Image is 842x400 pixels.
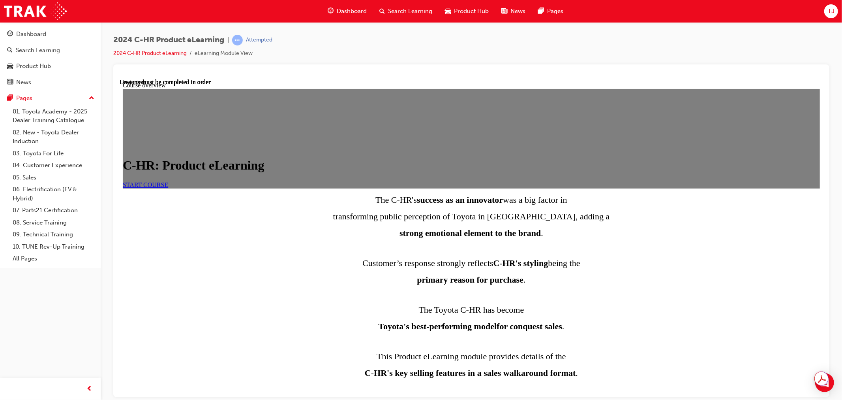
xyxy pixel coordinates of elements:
[3,25,98,91] button: DashboardSearch LearningProduct HubNews
[16,78,31,87] div: News
[243,179,460,189] span: Customer’s response strongly reflects being the
[113,50,187,57] a: 2024 C-HR Product eLearning
[374,179,429,189] strong: C-HR's styling
[9,172,98,184] a: 05. Sales
[4,2,67,20] img: Trak
[373,3,439,19] a: search-iconSearch Learning
[454,7,489,16] span: Product Hub
[3,91,98,106] button: Pages
[87,384,93,394] span: prev-icon
[7,79,13,86] span: news-icon
[538,6,544,16] span: pages-icon
[532,3,570,19] a: pages-iconPages
[214,133,490,143] span: transforming public perception of Toyota in [GEOGRAPHIC_DATA], adding a
[9,228,98,241] a: 09. Technical Training
[16,30,46,39] div: Dashboard
[232,35,243,45] span: learningRecordVerb_ATTEMPT-icon
[3,103,49,109] a: START COURSE
[495,3,532,19] a: news-iconNews
[3,59,98,74] a: Product Hub
[297,116,383,126] strong: success as an innovator
[9,241,98,253] a: 10. TUNE Rev-Up Training
[510,7,525,16] span: News
[9,159,98,172] a: 04. Customer Experience
[547,7,563,16] span: Pages
[379,6,385,16] span: search-icon
[245,289,456,299] strong: C-HR's key selling features in a sales walkaround format
[328,6,334,16] span: guage-icon
[7,31,13,38] span: guage-icon
[9,106,98,126] a: 01. Toyota Academy - 2025 Dealer Training Catalogue
[195,49,253,58] li: eLearning Module View
[16,94,32,103] div: Pages
[3,79,700,94] h1: C-HR: Product eLearning
[828,7,834,16] span: TJ
[280,149,424,159] span: .
[259,243,377,253] strong: Toyota's best-performing model
[89,93,94,104] span: up-icon
[7,47,13,54] span: search-icon
[246,36,272,44] div: Attempted
[337,7,367,16] span: Dashboard
[257,273,446,283] span: This Product eLearning module provides details of the
[9,217,98,229] a: 08. Service Training
[227,36,229,45] span: |
[299,226,405,236] span: The Toyota C-HR has become
[16,46,60,55] div: Search Learning
[439,3,495,19] a: car-iconProduct Hub
[9,183,98,204] a: 06. Electrification (EV & Hybrid)
[9,204,98,217] a: 07. Parts21 Certification
[3,43,98,58] a: Search Learning
[7,95,13,102] span: pages-icon
[113,36,224,45] span: 2024 C-HR Product eLearning
[280,149,421,159] strong: strong emotional element to the brand
[298,196,406,206] span: .
[16,62,51,71] div: Product Hub
[9,126,98,147] a: 02. New - Toyota Dealer Induction
[388,7,432,16] span: Search Learning
[3,75,98,90] a: News
[377,243,444,253] span: .
[824,4,838,18] button: TJ
[3,27,98,42] a: Dashboard
[9,253,98,265] a: All Pages
[377,243,443,253] strong: for conquest sales
[501,6,507,16] span: news-icon
[445,6,451,16] span: car-icon
[321,3,373,19] a: guage-iconDashboard
[245,289,458,299] span: .
[9,147,98,160] a: 03. Toyota For Life
[7,63,13,70] span: car-icon
[298,196,404,206] strong: primary reason for purchase
[256,116,447,126] span: The C-HR's was a big factor in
